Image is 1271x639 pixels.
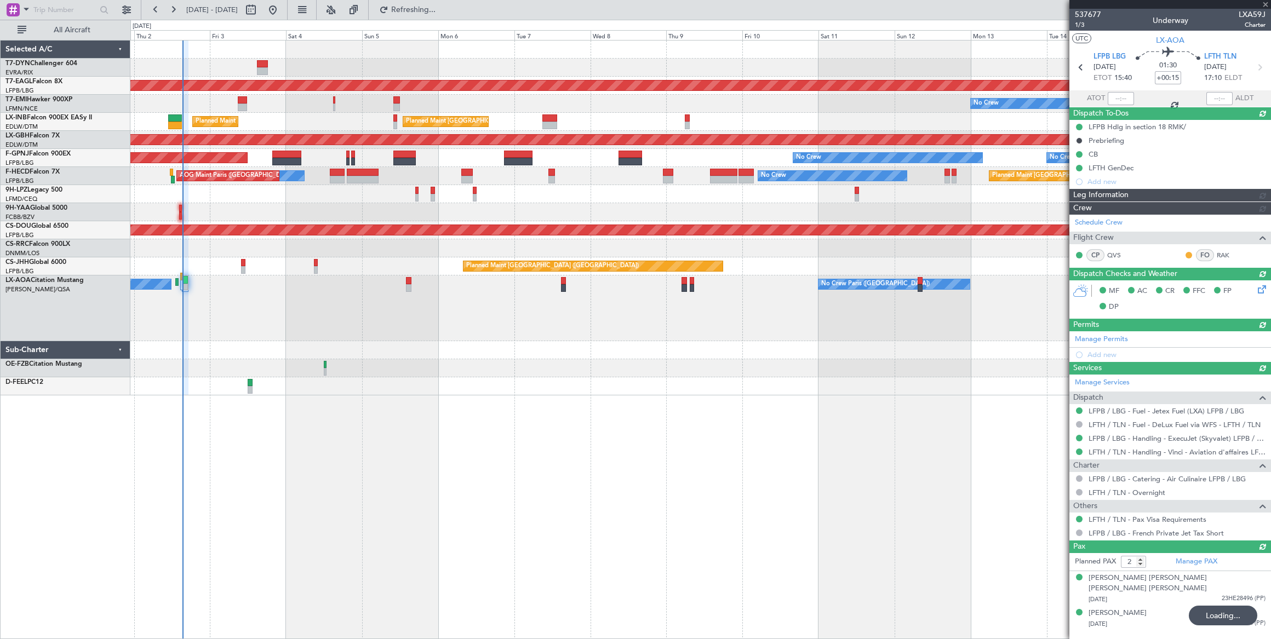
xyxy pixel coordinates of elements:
span: CS-DOU [5,223,31,229]
span: Charter [1239,20,1266,30]
div: Mon 6 [438,30,514,40]
div: Tue 14 [1047,30,1123,40]
span: ELDT [1224,73,1242,84]
span: 537677 [1075,9,1101,20]
a: EDLW/DTM [5,123,38,131]
button: All Aircraft [12,21,119,39]
span: LX-AOA [5,277,31,284]
button: Refreshing... [374,1,440,19]
a: LFPB/LBG [5,159,34,167]
div: No Crew [974,95,999,112]
span: 9H-YAA [5,205,30,211]
span: T7-EMI [5,96,27,103]
span: CS-JHH [5,259,29,266]
div: Fri 3 [210,30,286,40]
div: No Crew [796,149,821,166]
div: Planned Maint [GEOGRAPHIC_DATA] ([GEOGRAPHIC_DATA]) [406,113,579,130]
a: LFMN/NCE [5,105,38,113]
a: LX-AOACitation Mustang [5,277,84,284]
a: T7-EAGLFalcon 8X [5,78,62,85]
a: CS-JHHGlobal 6000 [5,259,66,266]
a: LFPB/LBG [5,231,34,239]
a: LFMD/CEQ [5,195,37,203]
a: DNMM/LOS [5,249,39,257]
div: No Crew [1050,149,1075,166]
span: OE-FZB [5,361,29,367]
div: Wed 8 [591,30,667,40]
a: D-FEELPC12 [5,379,43,385]
a: LX-GBHFalcon 7X [5,133,60,139]
div: [DATE] [133,22,151,31]
a: LX-INBFalcon 900EX EASy II [5,114,92,121]
div: Planned Maint [GEOGRAPHIC_DATA] ([GEOGRAPHIC_DATA]) [466,258,639,274]
span: CS-RRC [5,241,29,247]
div: No Crew Paris ([GEOGRAPHIC_DATA]) [821,276,930,292]
span: [DATE] - [DATE] [186,5,238,15]
span: 1/3 [1075,20,1101,30]
span: F-GPNJ [5,151,29,157]
div: Thu 9 [666,30,742,40]
a: EVRA/RIX [5,68,33,77]
span: LX-AOA [1156,34,1184,46]
div: Planned Maint [GEOGRAPHIC_DATA] [196,113,300,130]
a: T7-EMIHawker 900XP [5,96,72,103]
a: 9H-LPZLegacy 500 [5,187,62,193]
div: Loading... [1189,606,1257,625]
div: Fri 10 [742,30,818,40]
span: 01:30 [1159,60,1177,71]
a: OE-FZBCitation Mustang [5,361,82,367]
a: EDLW/DTM [5,141,38,149]
span: 15:40 [1114,73,1132,84]
div: Sat 4 [286,30,362,40]
div: Tue 7 [514,30,591,40]
span: LXA59J [1239,9,1266,20]
span: [DATE] [1093,62,1116,73]
a: FCBB/BZV [5,213,35,221]
div: Underway [1153,15,1188,26]
div: Mon 13 [971,30,1047,40]
a: F-GPNJFalcon 900EX [5,151,71,157]
div: Sun 5 [362,30,438,40]
span: 9H-LPZ [5,187,27,193]
a: T7-DYNChallenger 604 [5,60,77,67]
div: Planned Maint [GEOGRAPHIC_DATA] ([GEOGRAPHIC_DATA]) [992,168,1165,184]
a: CS-RRCFalcon 900LX [5,241,70,247]
span: LFPB LBG [1093,51,1126,62]
span: T7-DYN [5,60,30,67]
button: UTC [1072,33,1091,43]
span: D-FEEL [5,379,27,385]
a: LFPB/LBG [5,87,34,95]
div: Sat 11 [818,30,895,40]
span: LFTH TLN [1204,51,1236,62]
span: ETOT [1093,73,1112,84]
span: Refreshing... [391,6,437,14]
div: Thu 2 [134,30,210,40]
a: LFPB/LBG [5,177,34,185]
a: 9H-YAAGlobal 5000 [5,205,67,211]
span: LX-GBH [5,133,30,139]
span: ALDT [1235,93,1253,104]
div: No Crew [761,168,786,184]
span: T7-EAGL [5,78,32,85]
span: [DATE] [1204,62,1227,73]
span: LX-INB [5,114,27,121]
a: [PERSON_NAME]/QSA [5,285,70,293]
a: CS-DOUGlobal 6500 [5,223,68,229]
a: LFPB/LBG [5,267,34,275]
span: All Aircraft [28,26,116,34]
span: F-HECD [5,169,30,175]
div: AOG Maint Paris ([GEOGRAPHIC_DATA]) [180,168,295,184]
span: 17:10 [1204,73,1222,84]
input: Trip Number [33,2,96,18]
div: Sun 12 [895,30,971,40]
span: ATOT [1087,93,1105,104]
a: F-HECDFalcon 7X [5,169,60,175]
